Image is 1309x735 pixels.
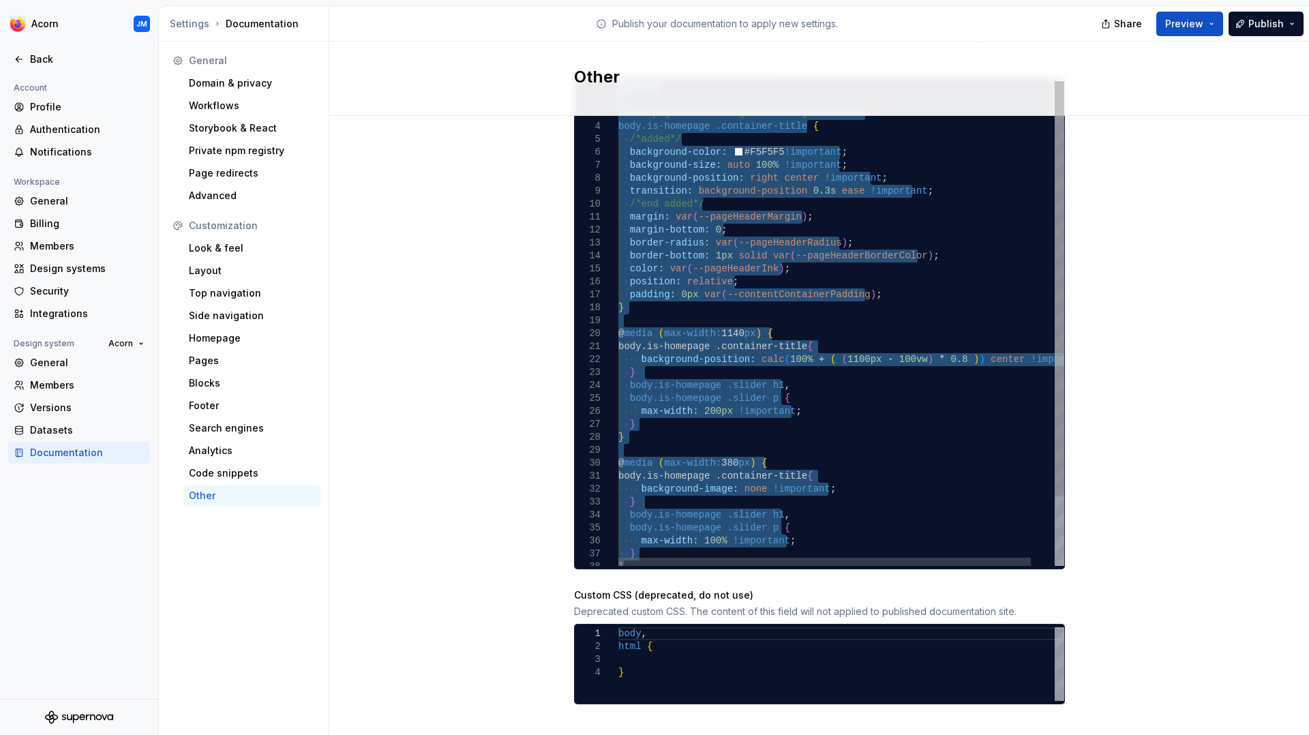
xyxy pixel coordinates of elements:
[784,509,789,520] span: ,
[641,354,755,365] span: background-position:
[575,224,601,237] div: 12
[8,352,150,374] a: General
[727,393,767,404] span: .slider
[698,185,807,196] span: background-position
[991,354,1025,365] span: center
[189,286,315,300] div: Top navigation
[629,509,721,520] span: body.is-homepage
[30,145,145,159] div: Notifications
[189,189,315,202] div: Advanced
[189,354,315,367] div: Pages
[641,628,646,639] span: ,
[8,280,150,302] a: Security
[618,667,624,678] span: }
[641,535,698,546] span: max-width:
[575,483,601,496] div: 32
[715,224,721,235] span: 0
[687,263,692,274] span: (
[183,237,320,259] a: Look & feel
[824,172,882,183] span: !important
[189,489,315,502] div: Other
[575,327,601,340] div: 20
[629,393,721,404] span: body.is-homepage
[8,174,65,190] div: Workspace
[715,250,732,261] span: 1px
[8,96,150,118] a: Profile
[841,354,847,365] span: (
[8,303,150,325] a: Integrations
[189,466,315,480] div: Code snippets
[629,367,635,378] span: }
[733,535,790,546] span: !important
[693,211,698,222] span: (
[790,354,813,365] span: 100%
[189,264,315,277] div: Layout
[618,302,624,313] span: }
[629,548,635,559] span: }
[664,328,721,339] span: max-width:
[807,470,813,481] span: {
[183,417,320,439] a: Search engines
[641,483,738,494] span: background-image:
[575,666,601,679] div: 4
[664,457,721,468] span: max-width:
[629,380,721,391] span: body.is-homepage
[575,418,601,431] div: 27
[715,121,807,132] span: .container-title
[183,185,320,207] a: Advanced
[704,535,727,546] span: 100%
[575,627,601,640] div: 1
[629,147,727,157] span: background-color:
[575,159,601,172] div: 7
[575,444,601,457] div: 29
[183,140,320,162] a: Private npm registry
[189,219,315,232] div: Customization
[30,378,145,392] div: Members
[575,353,601,366] div: 22
[744,147,784,157] span: #F5F5F5
[8,397,150,419] a: Versions
[183,327,320,349] a: Homepage
[575,133,601,146] div: 5
[8,335,80,352] div: Design system
[170,17,323,31] div: Documentation
[575,211,601,224] div: 11
[45,710,113,724] svg: Supernova Logo
[189,421,315,435] div: Search engines
[721,289,727,300] span: (
[30,401,145,415] div: Versions
[189,99,315,112] div: Workflows
[618,470,807,481] span: body.is-homepage .container-title
[575,535,601,547] div: 36
[30,194,145,208] div: General
[575,640,601,653] div: 2
[779,263,784,274] span: )
[8,442,150,464] a: Documentation
[727,522,767,533] span: .slider
[574,605,1065,618] div: Deprecated custom CSS. The content of this field will not applied to published documentation site.
[876,289,882,300] span: ;
[669,263,687,274] span: var
[658,328,663,339] span: (
[8,374,150,396] a: Members
[30,52,145,66] div: Back
[738,250,767,261] span: solid
[772,522,778,533] span: p
[762,354,785,365] span: calc
[681,289,698,300] span: 0px
[575,366,601,379] div: 23
[790,535,796,546] span: ;
[624,457,652,468] span: media
[738,406,796,417] span: !important
[807,211,813,222] span: ;
[647,641,652,652] span: {
[136,18,147,29] div: JM
[30,239,145,253] div: Members
[629,496,635,507] span: }
[755,160,779,170] span: 100%
[618,328,624,339] span: @
[8,419,150,441] a: Datasets
[784,354,789,365] span: (
[618,457,624,468] span: @
[612,17,838,31] p: Publish your documentation to apply new settings.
